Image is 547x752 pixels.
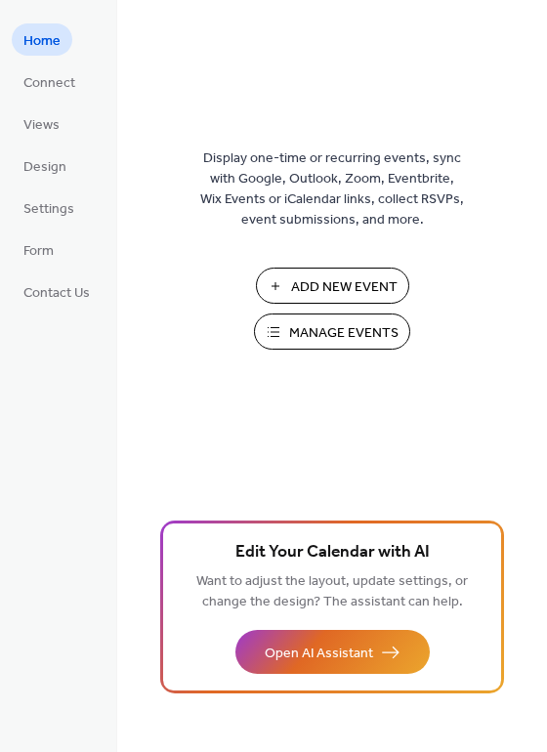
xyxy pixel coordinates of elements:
a: Views [12,107,71,140]
a: Design [12,149,78,182]
span: Form [23,241,54,262]
a: Contact Us [12,275,102,308]
button: Open AI Assistant [235,630,430,674]
a: Connect [12,65,87,98]
span: Edit Your Calendar with AI [235,539,430,566]
a: Settings [12,191,86,224]
span: Views [23,115,60,136]
span: Manage Events [289,323,399,344]
span: Add New Event [291,277,398,298]
a: Home [12,23,72,56]
span: Settings [23,199,74,220]
button: Manage Events [254,313,410,350]
span: Want to adjust the layout, update settings, or change the design? The assistant can help. [196,568,468,615]
span: Home [23,31,61,52]
span: Connect [23,73,75,94]
span: Design [23,157,66,178]
span: Contact Us [23,283,90,304]
span: Display one-time or recurring events, sync with Google, Outlook, Zoom, Eventbrite, Wix Events or ... [200,148,464,230]
button: Add New Event [256,268,409,304]
span: Open AI Assistant [265,644,373,664]
a: Form [12,233,65,266]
